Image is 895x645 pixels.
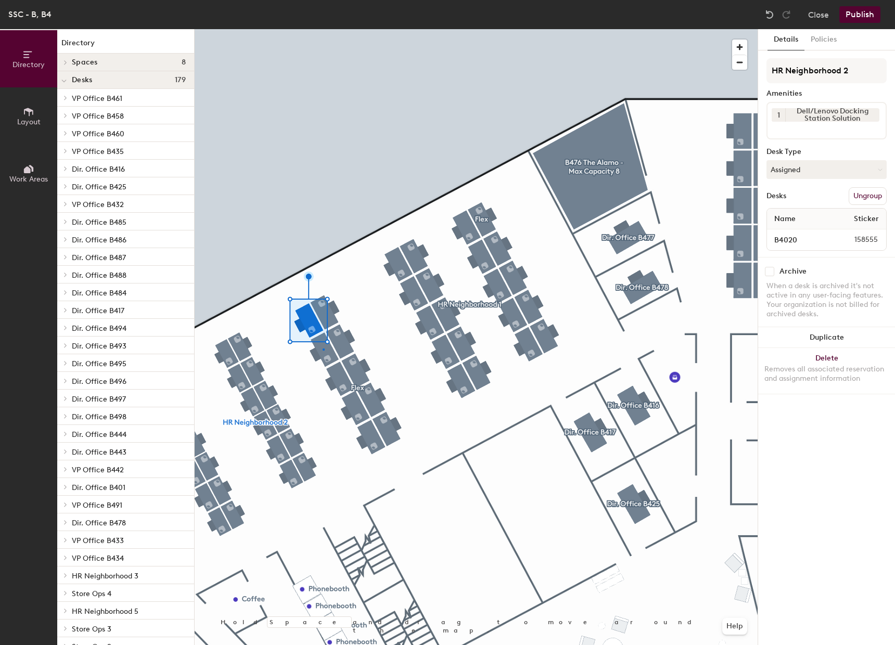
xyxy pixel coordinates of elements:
div: Archive [779,267,807,276]
h1: Directory [57,37,194,54]
span: Dir. Office B487 [72,253,126,262]
span: 158555 [829,234,884,246]
button: Ungroup [849,187,887,205]
img: Redo [781,9,791,20]
span: Spaces [72,58,98,67]
span: Dir. Office B488 [72,271,126,280]
span: Dir. Office B416 [72,165,125,174]
span: 179 [175,76,186,84]
span: Layout [17,118,41,126]
div: When a desk is archived it's not active in any user-facing features. Your organization is not bil... [766,281,887,319]
div: Amenities [766,89,887,98]
span: Directory [12,60,45,69]
button: Help [722,618,747,635]
span: VP Office B491 [72,501,122,510]
div: Desks [766,192,786,200]
div: Desk Type [766,148,887,156]
span: VP Office B461 [72,94,122,103]
button: Duplicate [758,327,895,348]
input: Unnamed desk [769,233,829,247]
div: Removes all associated reservation and assignment information [764,365,889,383]
span: Dir. Office B486 [72,236,126,244]
span: HR Neighborhood 5 [72,607,138,616]
span: Dir. Office B425 [72,183,126,191]
span: Sticker [849,210,884,228]
span: Dir. Office B494 [72,324,126,333]
span: Store Ops 3 [72,625,111,634]
span: Dir. Office B495 [72,359,126,368]
span: Desks [72,76,92,84]
span: Dir. Office B443 [72,448,126,457]
span: Dir. Office B401 [72,483,125,492]
span: Dir. Office B496 [72,377,126,386]
span: Dir. Office B497 [72,395,126,404]
button: 1 [772,108,785,122]
div: Dell/Lenovo Docking Station Solution [785,108,879,122]
span: VP Office B460 [72,130,124,138]
span: Dir. Office B485 [72,218,126,227]
span: VP Office B434 [72,554,124,563]
div: SSC - B, B4 [8,8,52,21]
span: Dir. Office B498 [72,412,126,421]
span: Dir. Office B417 [72,306,124,315]
button: Publish [839,6,880,23]
span: Work Areas [9,175,48,184]
span: Dir. Office B484 [72,289,126,298]
span: VP Office B442 [72,466,124,474]
span: Dir. Office B478 [72,519,126,527]
span: 8 [182,58,186,67]
button: Details [768,29,804,50]
span: Name [769,210,801,228]
img: Undo [764,9,775,20]
span: HR Neighborhood 3 [72,572,138,580]
span: Dir. Office B493 [72,342,126,351]
span: VP Office B458 [72,112,124,121]
button: Assigned [766,160,887,179]
span: VP Office B432 [72,200,124,209]
button: Policies [804,29,843,50]
span: Dir. Office B444 [72,430,126,439]
button: Close [808,6,829,23]
span: VP Office B433 [72,536,124,545]
button: DeleteRemoves all associated reservation and assignment information [758,348,895,394]
span: 1 [777,110,780,121]
span: Store Ops 4 [72,589,111,598]
span: VP Office B435 [72,147,124,156]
